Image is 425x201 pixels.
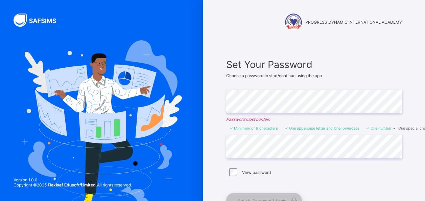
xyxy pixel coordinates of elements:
li: Minimum of 8 characters [230,126,278,131]
img: PROGRESS DYNAMIC INTERNATIONAL ACADEMY [285,14,302,30]
span: Choose a password to start/continue using the app [226,73,322,78]
li: One uppercase letter and One lowercase [285,126,359,131]
em: Password must contain [226,117,402,122]
span: Version 1.0.0 [14,177,132,182]
span: Set Your Password [226,59,402,70]
strong: Flexisaf Edusoft Limited. [48,182,97,187]
span: PROGRESS DYNAMIC INTERNATIONAL ACADEMY [305,20,402,25]
img: SAFSIMS Logo [14,14,64,27]
span: Copyright © 2025 All rights reserved. [14,182,132,187]
li: One number [366,126,392,131]
label: View password [242,170,271,175]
